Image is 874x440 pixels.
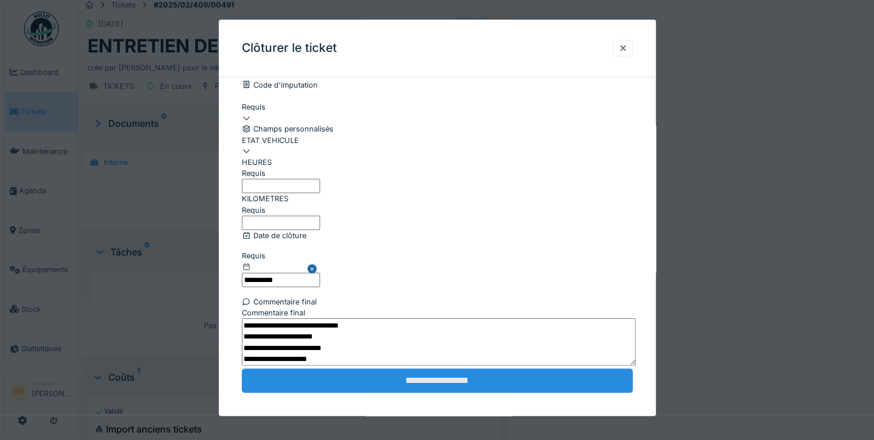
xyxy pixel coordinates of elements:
[242,101,633,112] div: Requis
[242,135,299,146] label: ETAT VEHICULE
[242,41,337,55] h3: Clôturer le ticket
[242,124,633,135] div: Champs personnalisés
[242,80,633,91] div: Code d'imputation
[242,168,633,179] div: Requis
[242,194,288,205] label: KILOMETRES
[242,251,320,262] div: Requis
[242,230,633,241] div: Date de clôture
[242,307,305,318] label: Commentaire final
[242,205,633,216] div: Requis
[242,157,272,168] label: HEURES
[307,251,320,288] button: Close
[242,296,633,307] div: Commentaire final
